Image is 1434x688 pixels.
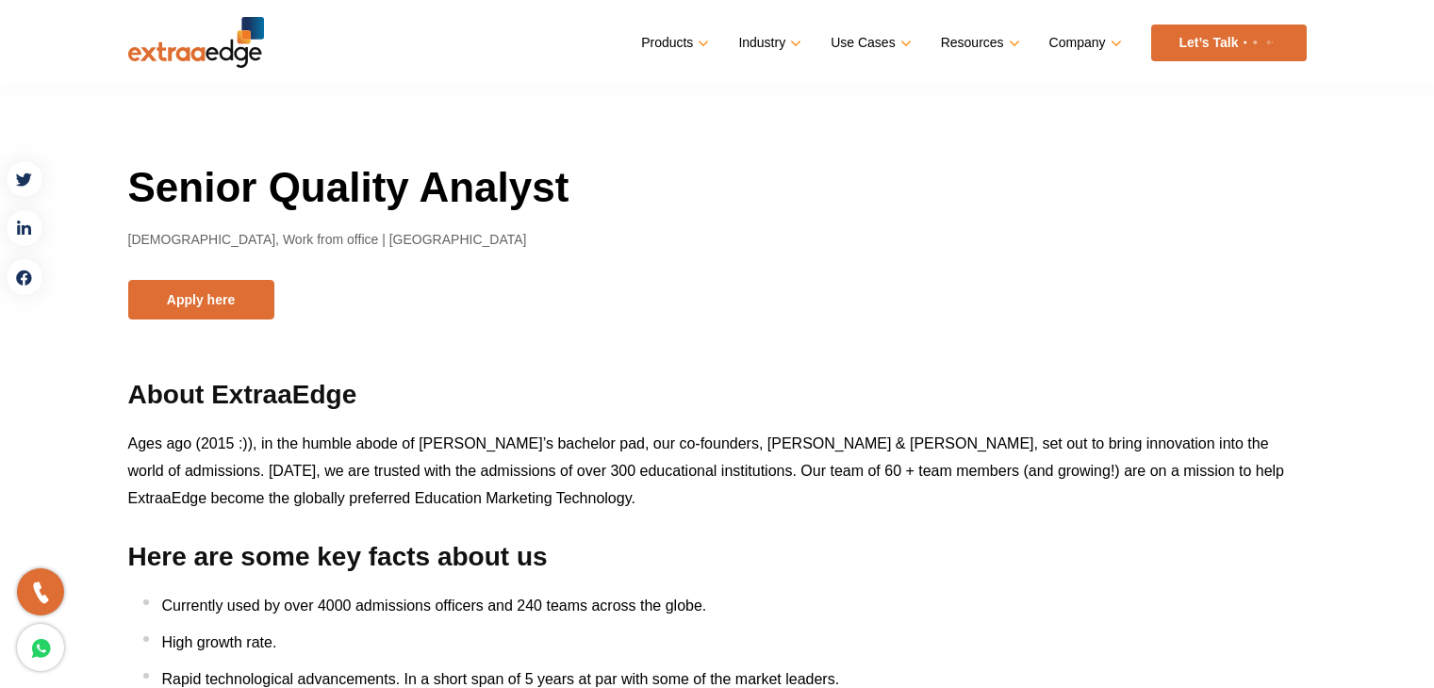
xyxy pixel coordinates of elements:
[1151,25,1307,61] a: Let’s Talk
[831,29,907,57] a: Use Cases
[738,29,798,57] a: Industry
[162,671,840,687] span: Rapid technological advancements. In a short span of 5 years at par with some of the market leaders.
[128,280,274,319] button: Apply here
[941,29,1016,57] a: Resources
[162,634,277,650] span: High growth rate.
[128,160,1307,214] h1: Senior Quality Analyst
[128,229,1307,252] p: [DEMOGRAPHIC_DATA], Work from office | [GEOGRAPHIC_DATA]
[128,380,357,409] b: About ExtraaEdge
[641,29,705,57] a: Products
[1049,29,1118,57] a: Company
[128,435,1285,506] span: Ages ago (2015 :)), in the humble abode of [PERSON_NAME]’s bachelor pad, our co-founders, [PERSON...
[6,160,43,198] a: twitter
[162,598,707,614] span: Currently used by over 4000 admissions officers and 240 teams across the globe.
[6,258,43,296] a: facebook
[6,209,43,247] a: linkedin
[128,542,548,571] b: Here are some key facts about us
